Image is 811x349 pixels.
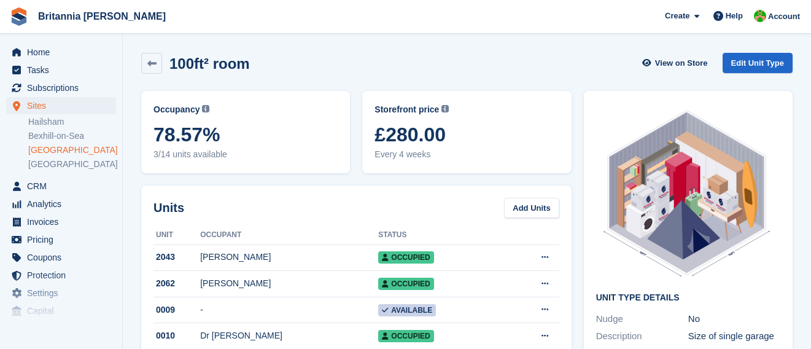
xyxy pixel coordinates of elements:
[27,195,101,213] span: Analytics
[6,302,116,320] a: menu
[153,304,200,316] div: 0009
[28,130,116,142] a: Bexhill-on-Sea
[6,249,116,266] a: menu
[378,278,433,290] span: Occupied
[153,277,200,290] div: 2062
[28,159,116,170] a: [GEOGRAPHIC_DATA]
[27,249,101,266] span: Coupons
[27,284,101,302] span: Settings
[378,225,503,245] th: Status
[28,144,116,156] a: [GEOGRAPHIC_DATA]
[441,105,449,112] img: icon-info-grey-7440780725fd019a000dd9b08b2336e03edf1995a4989e88bcd33f0948082b44.svg
[153,251,200,264] div: 2043
[6,44,116,61] a: menu
[200,297,378,323] td: -
[33,6,171,26] a: Britannia [PERSON_NAME]
[768,10,800,23] span: Account
[153,329,200,342] div: 0010
[6,195,116,213] a: menu
[6,267,116,284] a: menu
[688,312,780,326] div: No
[200,251,378,264] div: [PERSON_NAME]
[27,302,101,320] span: Capital
[6,231,116,248] a: menu
[504,198,559,218] a: Add Units
[27,267,101,284] span: Protection
[153,225,200,245] th: Unit
[688,329,780,343] div: Size of single garage
[6,284,116,302] a: menu
[6,97,116,114] a: menu
[726,10,743,22] span: Help
[28,116,116,128] a: Hailsham
[200,277,378,290] div: [PERSON_NAME]
[6,79,116,96] a: menu
[655,57,708,69] span: View on Store
[723,53,793,73] a: Edit Unit Type
[153,148,338,161] span: 3/14 units available
[374,124,559,146] span: £280.00
[378,304,436,316] span: Available
[378,251,433,264] span: Occupied
[27,97,101,114] span: Sites
[6,178,116,195] a: menu
[378,330,433,342] span: Occupied
[27,79,101,96] span: Subscriptions
[200,225,378,245] th: Occupant
[665,10,689,22] span: Create
[27,213,101,230] span: Invoices
[641,53,713,73] a: View on Store
[27,44,101,61] span: Home
[754,10,766,22] img: Wendy Thorp
[153,103,200,116] span: Occupancy
[169,55,250,72] h2: 100ft² room
[202,105,209,112] img: icon-info-grey-7440780725fd019a000dd9b08b2336e03edf1995a4989e88bcd33f0948082b44.svg
[596,312,688,326] div: Nudge
[596,293,780,303] h2: Unit Type details
[596,329,688,343] div: Description
[10,7,28,26] img: stora-icon-8386f47178a22dfd0bd8f6a31ec36ba5ce8667c1dd55bd0f319d3a0aa187defe.svg
[374,148,559,161] span: Every 4 weeks
[200,329,378,342] div: Dr [PERSON_NAME]
[153,198,184,217] h2: Units
[596,103,780,283] img: 100FT.png
[153,124,338,146] span: 78.57%
[27,178,101,195] span: CRM
[374,103,439,116] span: Storefront price
[6,61,116,79] a: menu
[6,213,116,230] a: menu
[27,231,101,248] span: Pricing
[27,61,101,79] span: Tasks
